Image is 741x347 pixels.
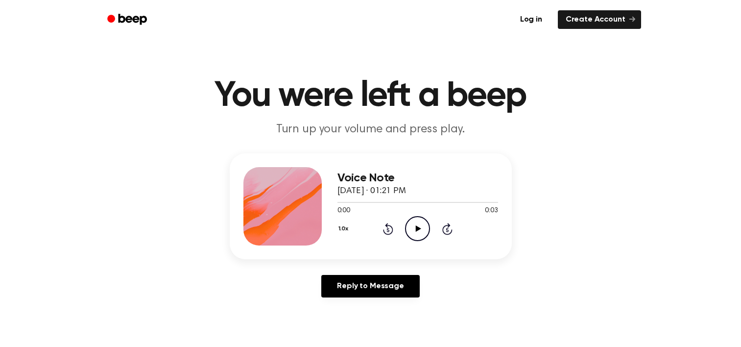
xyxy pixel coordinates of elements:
[337,221,352,237] button: 1.0x
[183,122,559,138] p: Turn up your volume and press play.
[337,172,498,185] h3: Voice Note
[337,187,406,196] span: [DATE] · 01:21 PM
[100,10,156,29] a: Beep
[337,206,350,216] span: 0:00
[321,275,419,297] a: Reply to Message
[510,8,552,31] a: Log in
[558,10,641,29] a: Create Account
[485,206,498,216] span: 0:03
[120,78,621,114] h1: You were left a beep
